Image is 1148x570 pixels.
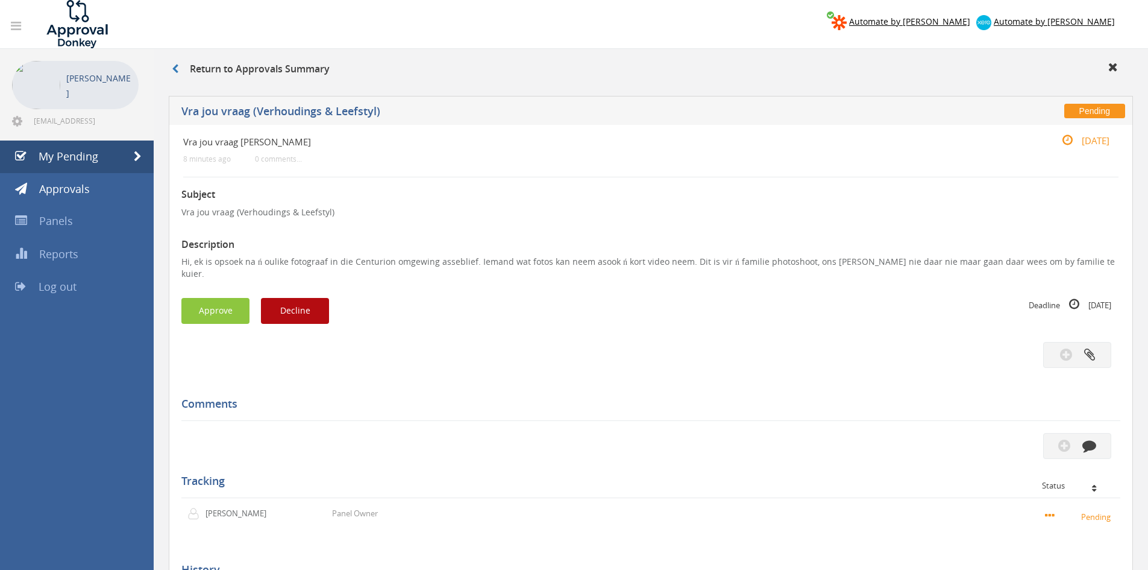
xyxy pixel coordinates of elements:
[181,475,1111,487] h5: Tracking
[255,154,302,163] small: 0 comments...
[849,16,970,27] span: Automate by [PERSON_NAME]
[976,15,991,30] img: xero-logo.png
[832,15,847,30] img: zapier-logomark.png
[187,508,205,520] img: user-icon.png
[172,64,330,75] h3: Return to Approvals Summary
[1042,481,1111,490] div: Status
[181,298,249,324] button: Approve
[1049,134,1109,147] small: [DATE]
[332,508,378,519] p: Panel Owner
[994,16,1115,27] span: Automate by [PERSON_NAME]
[181,239,1120,250] h3: Description
[39,279,77,294] span: Log out
[181,189,1120,200] h3: Subject
[66,71,133,101] p: [PERSON_NAME]
[181,106,841,121] h5: Vra jou vraag (Verhoudings & Leefstyl)
[39,182,90,196] span: Approvals
[261,298,329,324] button: Decline
[39,214,73,228] span: Panels
[181,256,1120,280] p: Hi, ek is opsoek na ń oulike fotograaf in die Centurion omgewing asseblief. Iemand wat fotos kan ...
[1064,104,1125,118] span: Pending
[181,206,1120,218] p: Vra jou vraag (Verhoudings & Leefstyl)
[181,398,1111,410] h5: Comments
[1045,510,1114,523] small: Pending
[39,149,98,163] span: My Pending
[39,247,78,261] span: Reports
[34,116,136,125] span: [EMAIL_ADDRESS][DOMAIN_NAME]
[205,508,275,519] p: [PERSON_NAME]
[183,137,962,147] h4: Vra jou vraag [PERSON_NAME]
[1029,298,1111,311] small: Deadline [DATE]
[183,154,231,163] small: 8 minutes ago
